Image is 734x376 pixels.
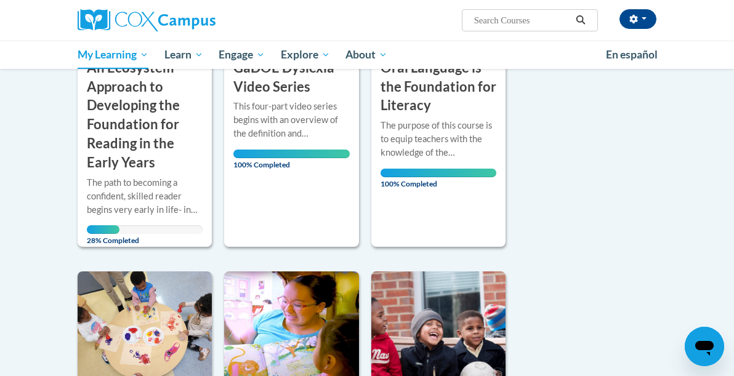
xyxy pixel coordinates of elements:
[68,41,666,69] div: Main menu
[473,13,571,28] input: Search Courses
[78,9,216,31] img: Cox Campus
[70,41,156,69] a: My Learning
[87,58,203,172] h3: An Ecosystem Approach to Developing the Foundation for Reading in the Early Years
[338,41,396,69] a: About
[78,47,148,62] span: My Learning
[685,327,724,366] iframe: Button to launch messaging window
[345,47,387,62] span: About
[233,150,349,158] div: Your progress
[211,41,273,69] a: Engage
[78,9,258,31] a: Cox Campus
[598,42,666,68] a: En español
[233,100,349,140] div: This four-part video series begins with an overview of the definition and characteristics of dysl...
[571,13,590,28] button: Search
[164,47,203,62] span: Learn
[273,41,338,69] a: Explore
[219,47,265,62] span: Engage
[381,169,496,177] div: Your progress
[87,176,203,217] div: The path to becoming a confident, skilled reader begins very early in life- in fact, even before ...
[87,225,119,234] div: Your progress
[619,9,656,29] button: Account Settings
[606,48,658,61] span: En español
[381,119,496,159] div: The purpose of this course is to equip teachers with the knowledge of the components of oral lang...
[381,58,496,115] h3: Oral Language is the Foundation for Literacy
[87,225,119,245] span: 28% Completed
[233,58,349,97] h3: GaDOE Dyslexia Video Series
[381,169,496,188] span: 100% Completed
[281,47,330,62] span: Explore
[156,41,211,69] a: Learn
[233,150,349,169] span: 100% Completed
